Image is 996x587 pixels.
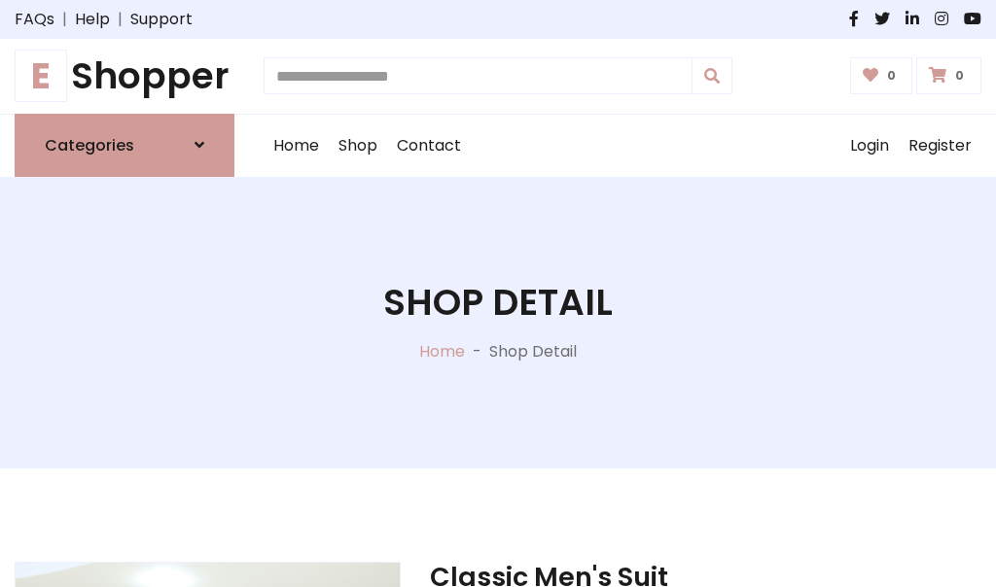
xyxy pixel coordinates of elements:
span: 0 [950,67,969,85]
h1: Shopper [15,54,234,98]
a: Home [264,115,329,177]
a: EShopper [15,54,234,98]
a: Categories [15,114,234,177]
a: FAQs [15,8,54,31]
p: - [465,340,489,363]
a: Home [419,340,465,363]
h1: Shop Detail [383,281,613,325]
a: 0 [916,57,981,94]
a: Shop [329,115,387,177]
a: 0 [850,57,913,94]
a: Help [75,8,110,31]
span: | [54,8,75,31]
a: Support [130,8,193,31]
a: Register [899,115,981,177]
a: Login [840,115,899,177]
h6: Categories [45,136,134,155]
span: 0 [882,67,901,85]
p: Shop Detail [489,340,577,363]
span: E [15,50,67,102]
a: Contact [387,115,471,177]
span: | [110,8,130,31]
